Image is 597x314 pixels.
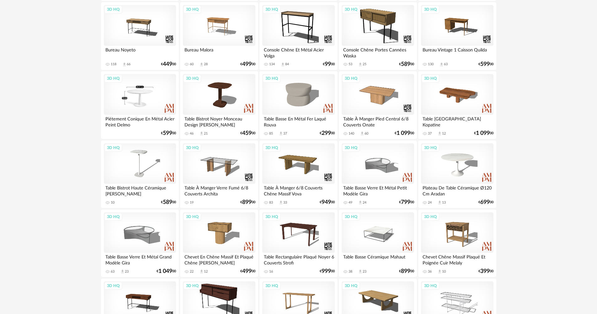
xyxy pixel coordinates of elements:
div: 118 [111,62,116,67]
span: Download icon [122,62,127,67]
div: Table Basse Verre Et Métal Grand Modèle Gira [104,253,176,265]
div: 23 [125,269,129,274]
div: 60 [190,62,194,67]
div: € 00 [240,200,255,205]
a: 3D HQ Table À Manger Verre Fumé 6/8 Couverts Archita 19 €89900 [180,141,258,208]
span: Download icon [280,62,285,67]
div: 3D HQ [421,5,440,13]
span: 589 [401,62,410,67]
div: 19 [190,200,194,205]
div: 140 [349,131,354,136]
div: Table Basse Céramique Mahaut [342,253,414,265]
a: 3D HQ Bureau Noyeto 118 Download icon 66 €44900 [101,2,179,70]
a: 3D HQ Table Basse Verre Et Métal Petit Modèle Gira 49 Download icon 24 €79900 [339,141,417,208]
span: 1 099 [476,131,490,136]
a: 3D HQ Table Rectangulaire Plaqué Noyer 6 Couverts Strofi 16 €99900 [259,210,337,277]
a: 3D HQ Table Basse Céramique Mahaut 38 Download icon 23 €89900 [339,210,417,277]
div: 3D HQ [104,144,122,152]
div: 3D HQ [104,282,122,290]
div: 28 [204,62,208,67]
div: 3D HQ [342,5,360,13]
div: € 00 [395,131,414,136]
div: 46 [190,131,194,136]
div: 130 [428,62,434,67]
div: Table Basse Verre Et Métal Petit Modèle Gira [342,184,414,196]
div: 60 [365,131,368,136]
a: 3D HQ Chevet En Chêne Massif Et Plaqué Chêne [PERSON_NAME] 22 Download icon 12 €49900 [180,210,258,277]
div: Piétement Conique En Métal Acier Peint Delmo [104,115,176,127]
span: 1 099 [397,131,410,136]
div: € 00 [478,200,493,205]
div: 12 [442,131,446,136]
div: 3D HQ [263,213,281,221]
a: 3D HQ Table À Manger Pied Central 6/8 Couverts Onate 140 Download icon 60 €1 09900 [339,71,417,139]
div: 3D HQ [183,144,201,152]
div: Table Rectangulaire Plaqué Noyer 6 Couverts Strofi [262,253,334,265]
a: 3D HQ Table À Manger 6/8 Couverts Chêne Massif Vova 83 Download icon 33 €94900 [259,141,337,208]
div: € 00 [399,62,414,67]
div: 3D HQ [104,5,122,13]
div: € 00 [478,269,493,274]
div: € 00 [478,62,493,67]
div: Bureau Noyeto [104,46,176,58]
div: 10 [442,269,446,274]
div: 3D HQ [263,74,281,82]
div: 3D HQ [183,282,201,290]
a: 3D HQ Piétement Conique En Métal Acier Peint Delmo €59900 [101,71,179,139]
span: Download icon [358,62,363,67]
a: 3D HQ Chevet Chêne Massif Plaqué Et Poignée Cuir Melaly 36 Download icon 10 €39900 [418,210,496,277]
span: Download icon [358,200,363,205]
div: 83 [269,200,273,205]
span: Download icon [199,131,204,136]
span: Download icon [437,269,442,274]
div: 84 [285,62,289,67]
span: 599 [163,131,172,136]
div: 21 [204,131,208,136]
div: € 00 [157,269,176,274]
a: 3D HQ Plateau De Table Céramique Ø120 Cm Aradan 24 Download icon 13 €69900 [418,141,496,208]
div: € 00 [399,200,414,205]
div: 22 [190,269,194,274]
div: 23 [363,269,366,274]
div: € 00 [161,62,176,67]
div: € 00 [323,62,335,67]
div: Table À Manger Verre Fumé 6/8 Couverts Archita [183,184,255,196]
span: 399 [480,269,490,274]
span: 499 [242,269,252,274]
div: 134 [269,62,275,67]
div: 63 [111,269,115,274]
div: 3D HQ [421,144,440,152]
div: 63 [444,62,448,67]
div: 13 [442,200,446,205]
span: Download icon [358,269,363,274]
a: 3D HQ Bureau Malora 60 Download icon 28 €49900 [180,2,258,70]
span: Download icon [360,131,365,136]
div: 38 [349,269,352,274]
div: € 00 [320,131,335,136]
a: 3D HQ Table Basse En Métal Fer Laqué Rouva 85 Download icon 37 €29900 [259,71,337,139]
span: 589 [163,200,172,205]
div: 3D HQ [421,74,440,82]
div: Table Basse En Métal Fer Laqué Rouva [262,115,334,127]
span: 99 [325,62,331,67]
div: 3D HQ [263,144,281,152]
a: 3D HQ Table Bistrot Noyer Monceau Design [PERSON_NAME] 46 Download icon 21 €45900 [180,71,258,139]
div: 49 [349,200,352,205]
div: Table Bistrot Noyer Monceau Design [PERSON_NAME] [183,115,255,127]
div: Chevet En Chêne Massif Et Plaqué Chêne [PERSON_NAME] [183,253,255,265]
span: Download icon [439,62,444,67]
div: € 00 [240,62,255,67]
div: 3D HQ [342,74,360,82]
a: 3D HQ Bureau Vintage 1 Caisson Quilda 130 Download icon 63 €59900 [418,2,496,70]
span: 999 [322,269,331,274]
div: € 00 [399,269,414,274]
span: Download icon [437,131,442,136]
a: 3D HQ Console Chêne Portes Cannées Waska 53 Download icon 25 €58900 [339,2,417,70]
div: € 00 [320,269,335,274]
a: 3D HQ Console Chêne Et Métal Acier Volga 134 Download icon 84 €9900 [259,2,337,70]
span: 1 049 [158,269,172,274]
div: 3D HQ [342,144,360,152]
div: 37 [283,131,287,136]
div: 24 [428,200,432,205]
div: 3D HQ [183,213,201,221]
